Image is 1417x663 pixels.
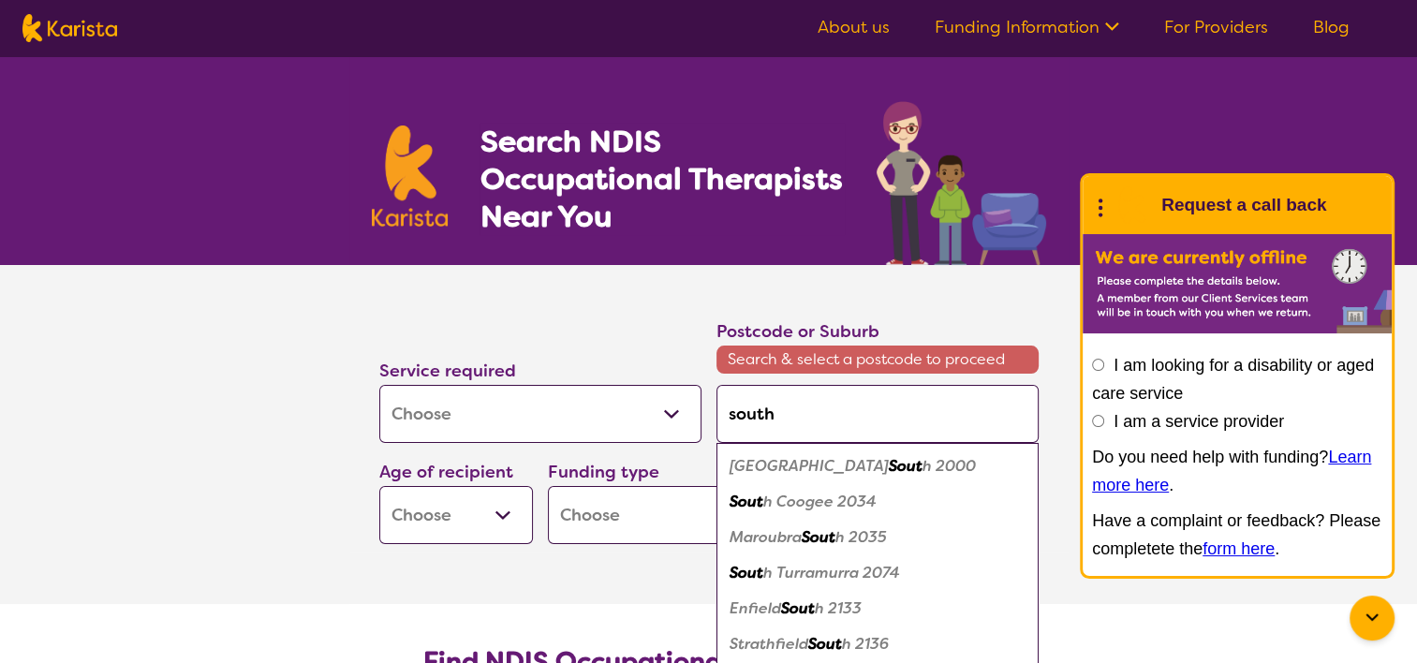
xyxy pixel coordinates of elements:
div: Sydney South 2000 [726,449,1029,484]
p: Do you need help with funding? . [1092,443,1382,499]
p: Have a complaint or feedback? Please completete the . [1092,507,1382,563]
h1: Search NDIS Occupational Therapists Near You [480,123,844,235]
label: Age of recipient [379,461,513,483]
em: Maroubra [730,527,802,547]
img: Karista offline chat form to request call back [1083,234,1392,333]
em: Sout [781,598,815,618]
em: h 2000 [923,456,976,476]
em: Enfield [730,598,781,618]
em: h 2035 [835,527,887,547]
div: Enfield South 2133 [726,591,1029,626]
label: Postcode or Suburb [716,320,879,343]
input: Type [716,385,1039,443]
span: Search & select a postcode to proceed [716,346,1039,374]
a: About us [818,16,890,38]
img: Karista logo [22,14,117,42]
a: form here [1203,539,1275,558]
label: I am a service provider [1114,412,1284,431]
em: h 2133 [815,598,862,618]
img: Karista logo [372,125,449,227]
em: h Coogee 2034 [763,492,877,511]
div: South Coogee 2034 [726,484,1029,520]
img: occupational-therapy [877,101,1046,265]
a: Blog [1313,16,1350,38]
label: Funding type [548,461,659,483]
label: Service required [379,360,516,382]
em: Sout [802,527,835,547]
div: Maroubra South 2035 [726,520,1029,555]
em: Sout [808,634,842,654]
img: Karista [1113,186,1150,224]
em: Sout [730,492,763,511]
a: For Providers [1164,16,1268,38]
em: h 2136 [842,634,889,654]
h1: Request a call back [1161,191,1326,219]
em: Strathfield [730,634,808,654]
em: Sout [730,563,763,582]
a: Funding Information [935,16,1119,38]
em: [GEOGRAPHIC_DATA] [730,456,889,476]
em: Sout [889,456,923,476]
label: I am looking for a disability or aged care service [1092,356,1374,403]
em: h Turramurra 2074 [763,563,900,582]
div: South Turramurra 2074 [726,555,1029,591]
div: Strathfield South 2136 [726,626,1029,662]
